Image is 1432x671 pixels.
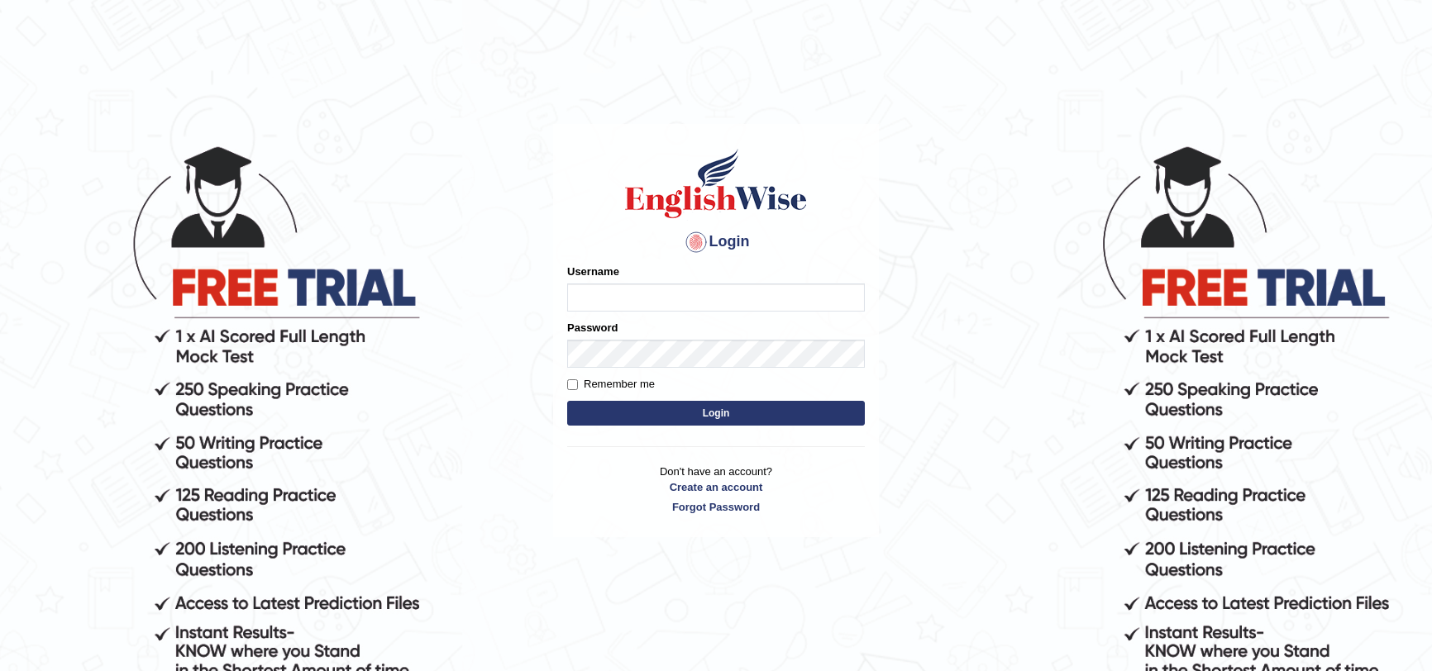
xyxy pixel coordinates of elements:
[567,320,618,335] label: Password
[567,229,865,255] h4: Login
[567,464,865,515] p: Don't have an account?
[567,379,578,390] input: Remember me
[567,376,655,393] label: Remember me
[567,401,865,426] button: Login
[567,479,865,495] a: Create an account
[567,264,619,279] label: Username
[622,146,810,221] img: Logo of English Wise sign in for intelligent practice with AI
[567,499,865,515] a: Forgot Password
